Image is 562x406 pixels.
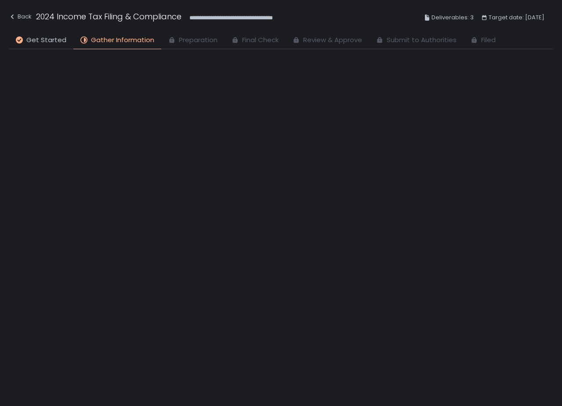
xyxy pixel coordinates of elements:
[303,35,362,45] span: Review & Approve
[431,12,474,23] span: Deliverables: 3
[91,35,154,45] span: Gather Information
[481,35,496,45] span: Filed
[9,11,32,25] button: Back
[387,35,457,45] span: Submit to Authorities
[179,35,218,45] span: Preparation
[242,35,279,45] span: Final Check
[489,12,544,23] span: Target date: [DATE]
[9,11,32,22] div: Back
[26,35,66,45] span: Get Started
[36,11,181,22] h1: 2024 Income Tax Filing & Compliance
